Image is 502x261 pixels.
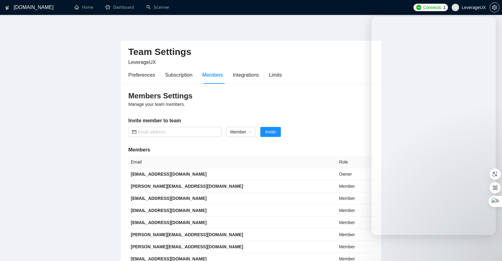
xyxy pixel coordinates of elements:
b: [PERSON_NAME][EMAIL_ADDRESS][DOMAIN_NAME] [131,184,243,189]
iframe: To enrich screen reader interactions, please activate Accessibility in Grammarly extension settings [372,16,496,235]
span: LeverageUX [128,60,156,65]
td: Member [336,241,374,253]
span: Connects: [423,4,442,11]
h3: Members Settings [128,91,374,101]
iframe: To enrich screen reader interactions, please activate Accessibility in Grammarly extension settings [481,240,496,255]
div: Limits [269,71,282,79]
span: setting [490,5,499,10]
a: searchScanner [146,5,169,10]
span: user [453,5,458,10]
td: Member [336,217,374,229]
b: [EMAIL_ADDRESS][DOMAIN_NAME] [131,196,207,201]
div: Subscription [165,71,192,79]
b: [EMAIL_ADDRESS][DOMAIN_NAME] [131,172,207,177]
button: Invite [260,127,281,137]
a: setting [490,5,500,10]
img: upwork-logo.png [416,5,421,10]
h5: Members [128,146,374,154]
td: Member [336,192,374,205]
td: Member [336,180,374,192]
span: mail [132,130,136,134]
span: Member [230,127,252,137]
b: [PERSON_NAME][EMAIL_ADDRESS][DOMAIN_NAME] [131,232,243,237]
th: Email [128,156,336,168]
span: 1 [443,4,446,11]
span: Invite [265,128,276,135]
td: Owner [336,168,374,180]
a: homeHome [75,5,93,10]
td: Member [336,205,374,217]
img: logo [5,3,10,13]
td: Member [336,229,374,241]
input: Email address [138,128,218,135]
a: dashboardDashboard [106,5,134,10]
b: [PERSON_NAME][EMAIL_ADDRESS][DOMAIN_NAME] [131,244,243,249]
b: [EMAIL_ADDRESS][DOMAIN_NAME] [131,208,207,213]
div: Preferences [128,71,155,79]
b: [EMAIL_ADDRESS][DOMAIN_NAME] [131,220,207,225]
div: Members [202,71,223,79]
button: setting [490,2,500,12]
th: Role [336,156,374,168]
h2: Team Settings [128,46,374,58]
h5: Invite member to team [128,117,374,124]
div: Integrations [233,71,259,79]
span: Manage your team members. [128,102,185,107]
